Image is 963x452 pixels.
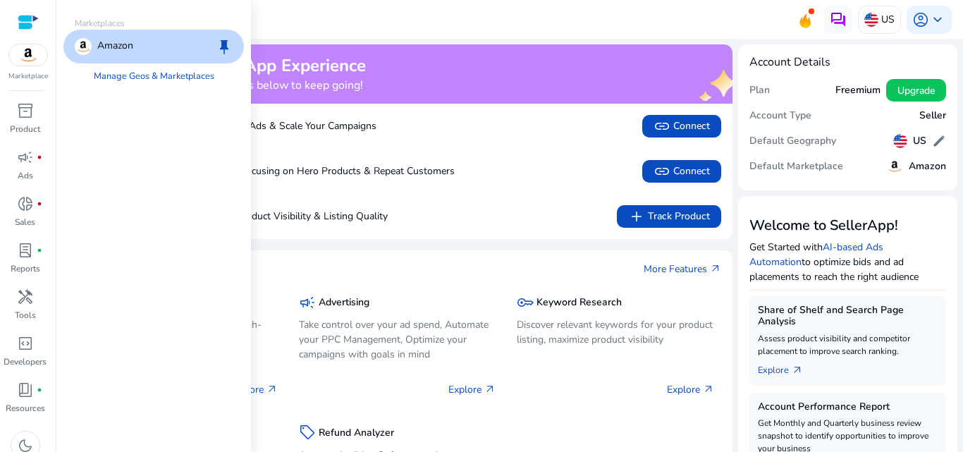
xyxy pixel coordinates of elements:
span: fiber_manual_record [37,248,42,253]
span: Connect [654,163,710,180]
h4: Account Details [749,56,947,69]
h5: US [913,135,926,147]
img: us.svg [893,134,907,148]
p: Marketplace [8,71,48,82]
span: fiber_manual_record [37,387,42,393]
span: fiber_manual_record [37,154,42,160]
span: edit [932,134,946,148]
span: Upgrade [897,83,935,98]
p: Explore [448,382,496,397]
h5: Plan [749,85,770,97]
h5: Refund Analyzer [319,427,394,439]
span: fiber_manual_record [37,201,42,207]
span: Track Product [628,208,710,225]
span: arrow_outward [484,384,496,395]
p: Get Started with to optimize bids and ad placements to reach the right audience [749,240,947,284]
p: Explore [667,382,714,397]
span: campaign [299,294,316,311]
img: amazon.svg [9,44,47,66]
span: arrow_outward [703,384,714,395]
h3: Welcome to SellerApp! [749,217,947,234]
img: amazon.svg [886,158,903,175]
span: link [654,118,670,135]
span: arrow_outward [710,263,721,274]
h5: Amazon [909,161,946,173]
button: addTrack Product [617,205,721,228]
h5: Freemium [835,85,881,97]
span: key [517,294,534,311]
h5: Share of Shelf and Search Page Analysis [758,305,938,329]
h5: Seller [919,110,946,122]
a: Explorearrow_outward [758,358,814,377]
p: Reports [11,262,40,275]
button: Upgrade [886,79,946,102]
p: Take control over your ad spend, Automate your PPC Management, Optimize your campaigns with goals... [299,317,496,362]
span: book_4 [17,381,34,398]
h5: Account Performance Report [758,401,938,413]
p: Assess product visibility and competitor placement to improve search ranking. [758,332,938,358]
h5: Default Marketplace [749,161,843,173]
span: handyman [17,288,34,305]
p: Explore [231,382,278,397]
p: Resources [6,402,45,415]
span: account_circle [912,11,929,28]
p: Product [10,123,40,135]
h5: Keyword Research [536,297,622,309]
p: Tools [15,309,36,322]
span: keyboard_arrow_down [929,11,946,28]
p: US [881,7,895,32]
span: link [654,163,670,180]
p: Marketplaces [63,17,244,30]
p: Ads [18,169,33,182]
a: More Featuresarrow_outward [644,262,721,276]
p: Discover relevant keywords for your product listing, maximize product visibility [517,317,714,347]
span: code_blocks [17,335,34,352]
p: Sales [15,216,35,228]
span: arrow_outward [792,365,803,376]
a: AI-based Ads Automation [749,240,883,269]
p: Boost Sales by Focusing on Hero Products & Repeat Customers [99,164,455,178]
h5: Advertising [319,297,369,309]
img: amazon.svg [75,38,92,55]
span: donut_small [17,195,34,212]
span: keep [216,38,233,55]
h5: Default Geography [749,135,836,147]
span: arrow_outward [266,384,278,395]
span: campaign [17,149,34,166]
p: Developers [4,355,47,368]
h5: Account Type [749,110,811,122]
button: linkConnect [642,115,721,138]
p: Amazon [97,38,133,55]
span: sell [299,424,316,441]
a: Manage Geos & Marketplaces [82,63,226,89]
span: add [628,208,645,225]
button: linkConnect [642,160,721,183]
span: lab_profile [17,242,34,259]
span: Connect [654,118,710,135]
img: us.svg [864,13,878,27]
span: inventory_2 [17,102,34,119]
